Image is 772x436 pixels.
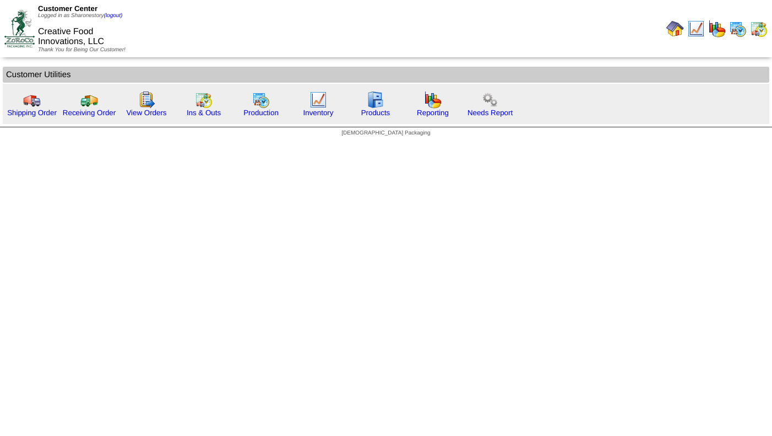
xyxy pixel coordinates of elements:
a: Shipping Order [7,109,57,117]
a: Needs Report [467,109,513,117]
span: Creative Food Innovations, LLC [38,27,104,46]
a: Ins & Outs [187,109,221,117]
img: calendarprod.gif [729,20,747,37]
img: truck.gif [23,91,41,109]
span: [DEMOGRAPHIC_DATA] Packaging [341,130,430,136]
span: Customer Center [38,4,97,13]
a: Reporting [417,109,449,117]
span: Logged in as Sharonestory [38,13,122,19]
img: workorder.gif [138,91,155,109]
img: calendarinout.gif [195,91,213,109]
img: home.gif [666,20,684,37]
img: truck2.gif [80,91,98,109]
img: line_graph.gif [687,20,705,37]
a: (logout) [104,13,123,19]
img: ZoRoCo_Logo(Green%26Foil)%20jpg.webp [4,10,35,47]
img: workflow.png [481,91,499,109]
a: Products [361,109,390,117]
img: line_graph.gif [309,91,327,109]
img: calendarprod.gif [252,91,270,109]
img: calendarinout.gif [750,20,768,37]
td: Customer Utilities [3,67,769,83]
span: Thank You for Being Our Customer! [38,47,126,53]
img: graph.gif [424,91,442,109]
img: cabinet.gif [367,91,384,109]
a: View Orders [126,109,166,117]
a: Receiving Order [63,109,116,117]
a: Production [243,109,279,117]
img: graph.gif [708,20,726,37]
a: Inventory [303,109,334,117]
